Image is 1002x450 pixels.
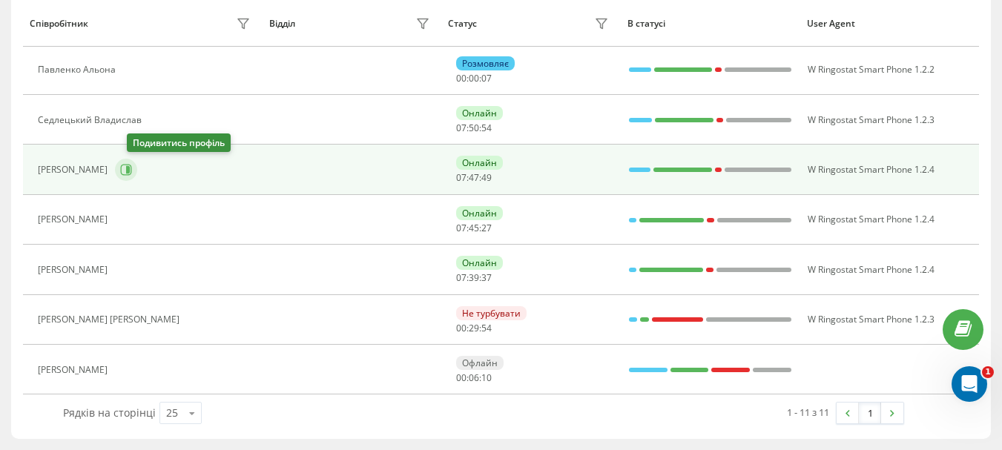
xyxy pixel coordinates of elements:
span: W Ringostat Smart Phone 1.2.4 [808,163,935,176]
span: 07 [456,271,467,284]
div: Не турбувати [456,306,527,320]
div: : : [456,123,492,133]
div: : : [456,223,492,234]
span: 39 [469,271,479,284]
span: 49 [481,171,492,184]
span: 27 [481,222,492,234]
div: Подивитись профіль [127,133,231,152]
span: 54 [481,122,492,134]
span: 00 [456,72,467,85]
div: Онлайн [456,156,503,170]
div: : : [456,73,492,84]
div: [PERSON_NAME] [PERSON_NAME] [38,314,183,325]
div: Онлайн [456,206,503,220]
span: 07 [481,72,492,85]
div: [PERSON_NAME] [38,214,111,225]
a: 1 [859,403,881,423]
span: Рядків на сторінці [63,406,156,420]
span: 07 [456,222,467,234]
span: 54 [481,322,492,334]
div: 1 - 11 з 11 [787,405,829,420]
div: User Agent [807,19,972,29]
div: Співробітник [30,19,88,29]
span: 1 [982,366,994,378]
span: W Ringostat Smart Phone 1.2.4 [808,213,935,225]
div: Онлайн [456,106,503,120]
span: W Ringostat Smart Phone 1.2.3 [808,313,935,325]
div: В статусі [627,19,793,29]
div: : : [456,373,492,383]
div: : : [456,173,492,183]
span: 07 [456,122,467,134]
span: 00 [456,322,467,334]
div: : : [456,273,492,283]
div: : : [456,323,492,334]
div: Офлайн [456,356,504,370]
span: 45 [469,222,479,234]
span: 37 [481,271,492,284]
span: 00 [469,72,479,85]
div: Седлецький Владислав [38,115,145,125]
div: [PERSON_NAME] [38,165,111,175]
span: 07 [456,171,467,184]
iframe: Intercom live chat [952,366,987,402]
div: Відділ [269,19,295,29]
div: Розмовляє [456,56,515,70]
span: 50 [469,122,479,134]
span: 29 [469,322,479,334]
span: 10 [481,371,492,384]
div: Павленко Альона [38,64,119,75]
div: [PERSON_NAME] [38,365,111,375]
div: 25 [166,406,178,420]
span: 00 [456,371,467,384]
div: Онлайн [456,256,503,270]
span: 47 [469,171,479,184]
span: 06 [469,371,479,384]
span: W Ringostat Smart Phone 1.2.3 [808,113,935,126]
div: Статус [448,19,477,29]
div: [PERSON_NAME] [38,265,111,275]
span: W Ringostat Smart Phone 1.2.2 [808,63,935,76]
span: W Ringostat Smart Phone 1.2.4 [808,263,935,276]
